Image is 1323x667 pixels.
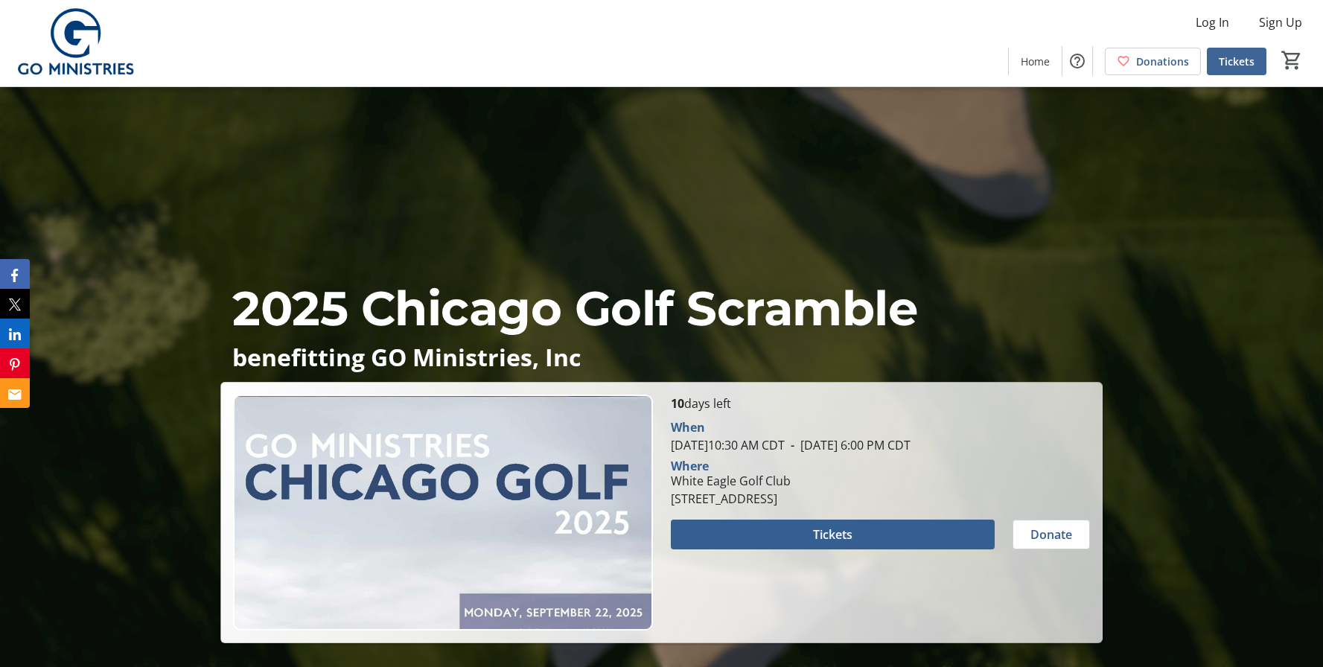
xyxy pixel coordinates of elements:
span: - [785,437,800,453]
a: Donations [1105,48,1201,75]
span: 10 [671,395,684,412]
a: Home [1009,48,1062,75]
p: benefitting GO Ministries, Inc [232,344,1091,370]
img: GO Ministries, Inc's Logo [9,6,141,80]
button: Tickets [671,520,995,549]
div: When [671,418,705,436]
span: [DATE] 10:30 AM CDT [671,437,785,453]
span: Donate [1030,526,1072,543]
p: 2025 Chicago Golf Scramble [232,272,1091,344]
span: Log In [1196,13,1229,31]
button: Sign Up [1247,10,1314,34]
span: [DATE] 6:00 PM CDT [785,437,911,453]
div: White Eagle Golf Club [671,472,791,490]
button: Cart [1278,47,1305,74]
button: Help [1062,46,1092,76]
a: Tickets [1207,48,1266,75]
span: Tickets [1219,54,1255,69]
div: Where [671,460,709,472]
span: Home [1021,54,1050,69]
span: Donations [1136,54,1189,69]
img: Campaign CTA Media Photo [233,395,652,631]
span: Sign Up [1259,13,1302,31]
button: Log In [1184,10,1241,34]
span: Tickets [813,526,852,543]
button: Donate [1013,520,1090,549]
div: [STREET_ADDRESS] [671,490,791,508]
p: days left [671,395,1090,412]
